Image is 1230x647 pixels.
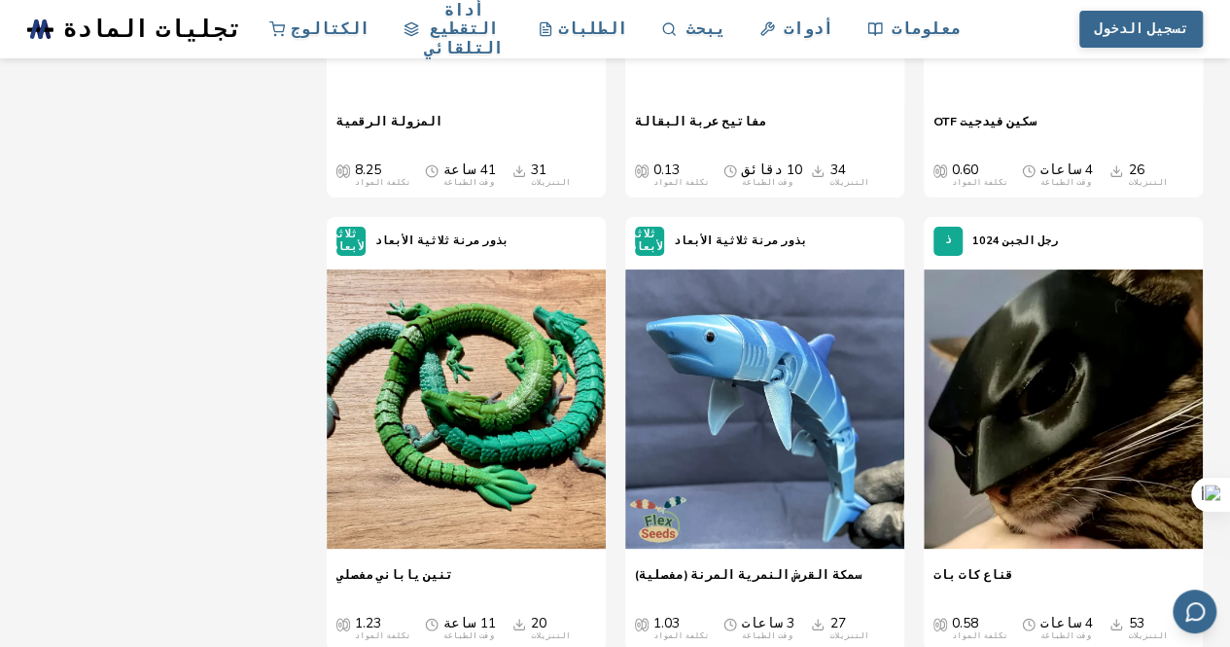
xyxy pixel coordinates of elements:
[1173,590,1216,633] button: إرسال التعليقات عبر البريد الإلكتروني
[635,113,766,129] font: مفاتيح عربة البقالة
[425,162,439,178] span: متوسط ​​وقت الطباعة
[1094,19,1188,38] font: تسجيل الدخول
[355,630,410,641] font: تكلفة المواد
[892,18,961,40] font: معلومات
[742,630,792,641] font: وقت الطباعة
[512,616,526,631] span: التنزيلات
[1128,161,1143,179] font: 26
[674,234,807,248] font: بذور مرنة ثلاثية الأبعاد
[653,614,680,632] font: 1.03
[336,113,442,129] font: المزولة الرقمية
[1040,630,1091,641] font: وقت الطباعة
[952,630,1007,641] font: تكلفة المواد
[1109,616,1123,631] span: التنزيلات
[531,161,546,179] font: 31
[952,614,978,632] font: 0.58
[1022,162,1036,178] span: متوسط ​​وقت الطباعة
[653,161,680,179] font: 0.13
[933,616,947,631] span: متوسط ​​التكلفة
[653,630,709,641] font: تكلفة المواد
[653,177,709,188] font: تكلفة المواد
[1040,161,1093,179] font: 4 ساعات
[685,18,724,40] font: يبحث
[635,567,861,596] a: سمكة القرش النمرية المرنة (مفصلية)
[355,614,381,632] font: 1.23
[336,162,350,178] span: متوسط ​​التكلفة
[531,614,546,632] font: 20
[635,616,649,631] span: متوسط ​​التكلفة
[291,18,369,40] font: الكتالوج
[742,161,802,179] font: 10 دقائق
[723,162,737,178] span: متوسط ​​وقت الطباعة
[1040,614,1093,632] font: 4 ساعات
[531,177,570,188] font: التنزيلات
[63,13,242,46] font: تجليات المادة
[443,630,494,641] font: وقت الطباعة
[723,616,737,631] span: متوسط ​​وقت الطباعة
[1128,177,1167,188] font: التنزيلات
[811,616,825,631] span: التنزيلات
[443,614,496,632] font: 11 ساعة
[630,227,669,254] font: ثلاثي الأبعاد
[811,162,825,178] span: التنزيلات
[443,161,496,179] font: 41 ساعة
[336,567,453,596] a: تنين ياباني مفصلي
[336,616,350,631] span: متوسط ​​التكلفة
[945,233,952,247] font: ذ
[1128,614,1143,632] font: 53
[829,630,868,641] font: التنزيلات
[972,234,1058,248] font: رجل الجبن 1024
[933,114,1037,143] a: سكين فيدجيت OTF
[933,567,1013,596] a: قناع كات بات
[531,630,570,641] font: التنزيلات
[1022,616,1036,631] span: متوسط ​​وقت الطباعة
[784,18,833,40] font: أدوات
[355,161,381,179] font: 8.25
[512,162,526,178] span: التنزيلات
[336,566,453,583] font: تنين ياباني مفصلي
[635,162,649,178] span: متوسط ​​التكلفة
[829,614,845,632] font: 27
[1040,177,1091,188] font: وقت الطباعة
[635,114,766,143] a: مفاتيح عربة البقالة
[558,18,627,40] font: الطلبات
[829,177,868,188] font: التنزيلات
[332,227,370,254] font: ثلاثي الأبعاد
[1109,162,1123,178] span: التنزيلات
[425,616,439,631] span: متوسط ​​وقت الطباعة
[933,566,1013,583] font: قناع كات بات
[742,177,792,188] font: وقت الطباعة
[355,177,410,188] font: تكلفة المواد
[742,614,794,632] font: 3 ساعات
[933,162,947,178] span: متوسط ​​التكلفة
[336,114,442,143] a: المزولة الرقمية
[1128,630,1167,641] font: التنزيلات
[933,113,1037,129] font: سكين فيدجيت OTF
[375,234,509,248] font: بذور مرنة ثلاثية الأبعاد
[443,177,494,188] font: وقت الطباعة
[952,161,978,179] font: 0.60
[1079,11,1203,48] button: تسجيل الدخول
[635,566,861,583] font: سمكة القرش النمرية المرنة (مفصلية)
[952,177,1007,188] font: تكلفة المواد
[829,161,845,179] font: 34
